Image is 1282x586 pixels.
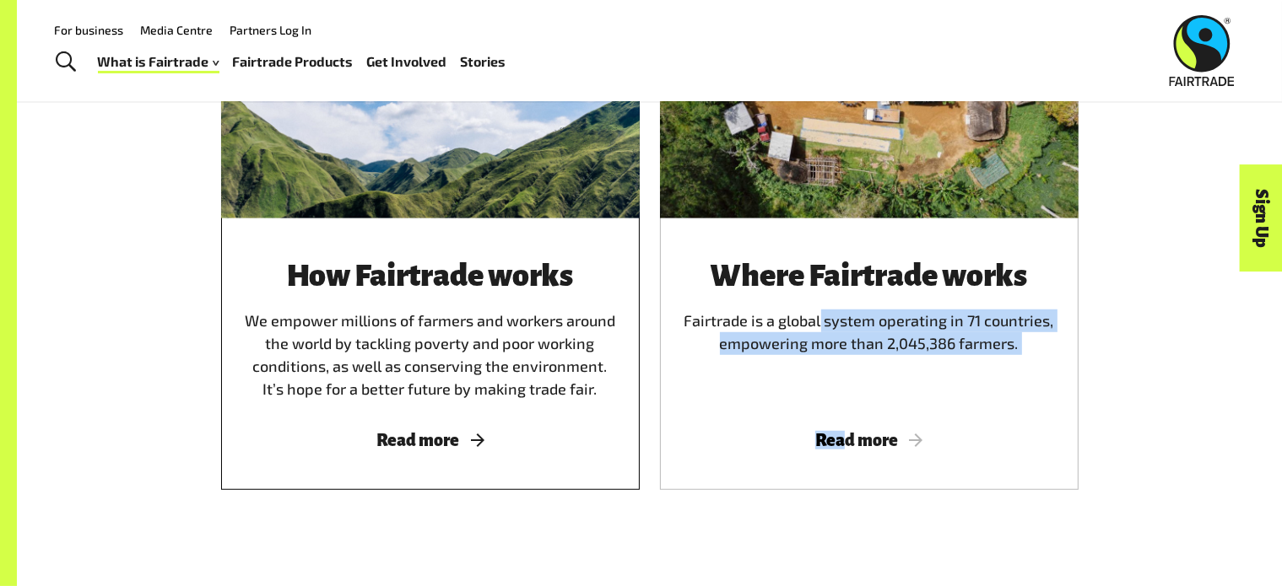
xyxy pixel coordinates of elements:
[98,50,219,74] a: What is Fairtrade
[680,259,1058,401] div: Fairtrade is a global system operating in 71 countries, empowering more than 2,045,386 farmers.
[680,259,1058,293] h3: Where Fairtrade works
[241,259,619,401] div: We empower millions of farmers and workers around the world by tackling poverty and poor working ...
[241,259,619,293] h3: How Fairtrade works
[140,23,213,37] a: Media Centre
[461,50,506,74] a: Stories
[230,23,311,37] a: Partners Log In
[680,431,1058,449] span: Read more
[46,41,87,83] a: Toggle Search
[54,23,123,37] a: For business
[233,50,354,74] a: Fairtrade Products
[241,431,619,449] span: Read more
[1170,15,1235,86] img: Fairtrade Australia New Zealand logo
[367,50,447,74] a: Get Involved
